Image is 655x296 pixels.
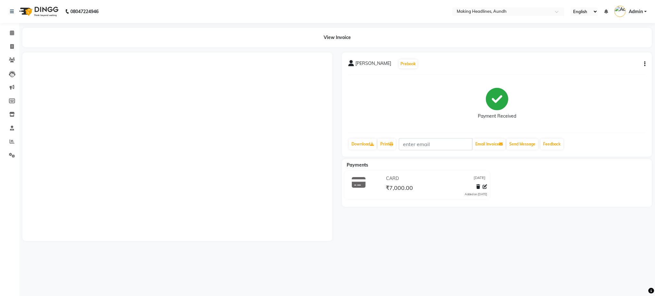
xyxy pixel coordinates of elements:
[16,3,60,20] img: logo
[474,175,485,182] span: [DATE]
[347,162,368,168] span: Payments
[349,139,376,150] a: Download
[399,59,417,68] button: Prebook
[478,113,516,120] div: Payment Received
[355,60,391,69] span: [PERSON_NAME]
[399,138,472,150] input: enter email
[541,139,563,150] a: Feedback
[465,192,487,197] div: Added on [DATE]
[473,139,505,150] button: Email Invoice
[614,6,626,17] img: Admin
[378,139,396,150] a: Print
[386,175,399,182] span: CARD
[22,28,652,47] div: View Invoice
[629,8,643,15] span: Admin
[386,184,413,193] span: ₹7,000.00
[70,3,99,20] b: 08047224946
[507,139,538,150] button: Send Message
